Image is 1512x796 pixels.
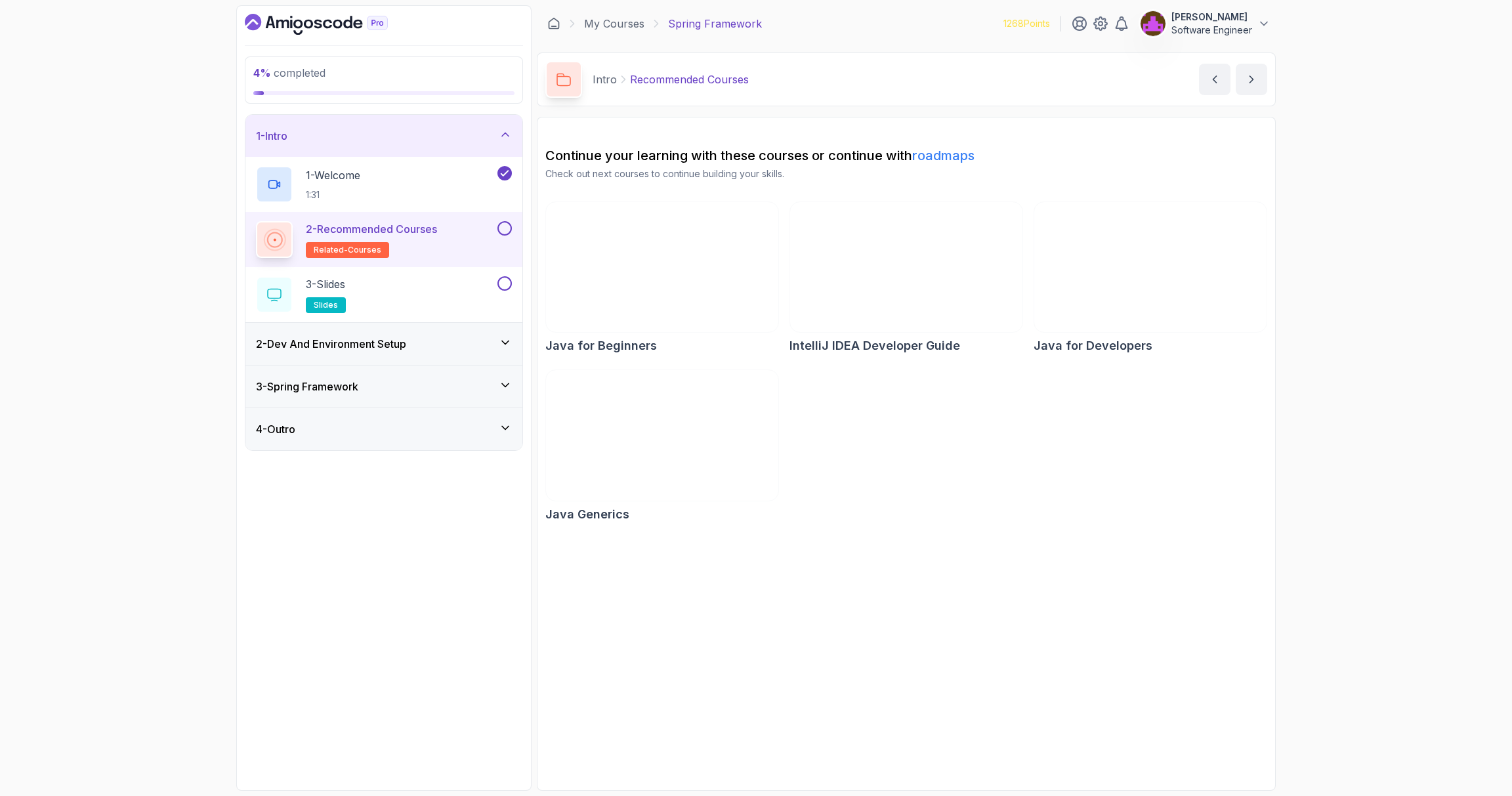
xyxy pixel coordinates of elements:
[256,128,287,144] h3: 1 - Intro
[256,336,406,352] h3: 2 - Dev And Environment Setup
[1140,10,1270,37] button: user profile image[PERSON_NAME]Software Engineer
[253,66,271,79] span: 4 %
[545,505,629,524] h2: Java Generics
[584,16,644,31] a: My Courses
[306,167,360,183] p: 1 - Welcome
[1003,17,1050,30] p: 1268 Points
[545,369,779,523] a: Java Generics cardJava Generics
[245,14,418,35] a: Dashboard
[1171,10,1252,24] p: [PERSON_NAME]
[545,201,779,355] a: Java for Beginners cardJava for Beginners
[630,72,749,87] p: Recommended Courses
[245,115,522,157] button: 1-Intro
[314,300,338,310] span: slides
[306,221,437,237] p: 2 - Recommended Courses
[790,202,1022,332] img: IntelliJ IDEA Developer Guide card
[545,337,657,355] h2: Java for Beginners
[547,17,560,30] a: Dashboard
[314,245,381,255] span: related-courses
[1171,24,1252,37] p: Software Engineer
[546,370,778,500] img: Java Generics card
[256,379,358,394] h3: 3 - Spring Framework
[545,167,1267,180] p: Check out next courses to continue building your skills.
[1034,201,1267,355] a: Java for Developers cardJava for Developers
[1236,64,1267,95] button: next content
[256,421,295,437] h3: 4 - Outro
[306,188,360,201] p: 1:31
[245,323,522,365] button: 2-Dev And Environment Setup
[1141,11,1165,36] img: user profile image
[1199,64,1230,95] button: previous content
[546,202,778,332] img: Java for Beginners card
[912,148,975,163] a: roadmaps
[256,276,512,313] button: 3-Slidesslides
[306,276,345,292] p: 3 - Slides
[256,221,512,258] button: 2-Recommended Coursesrelated-courses
[593,72,617,87] p: Intro
[789,201,1023,355] a: IntelliJ IDEA Developer Guide cardIntelliJ IDEA Developer Guide
[256,166,512,203] button: 1-Welcome1:31
[789,337,960,355] h2: IntelliJ IDEA Developer Guide
[253,66,325,79] span: completed
[668,16,762,31] p: Spring Framework
[1034,337,1152,355] h2: Java for Developers
[245,408,522,450] button: 4-Outro
[245,366,522,408] button: 3-Spring Framework
[1034,202,1267,332] img: Java for Developers card
[545,146,1267,165] h2: Continue your learning with these courses or continue with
